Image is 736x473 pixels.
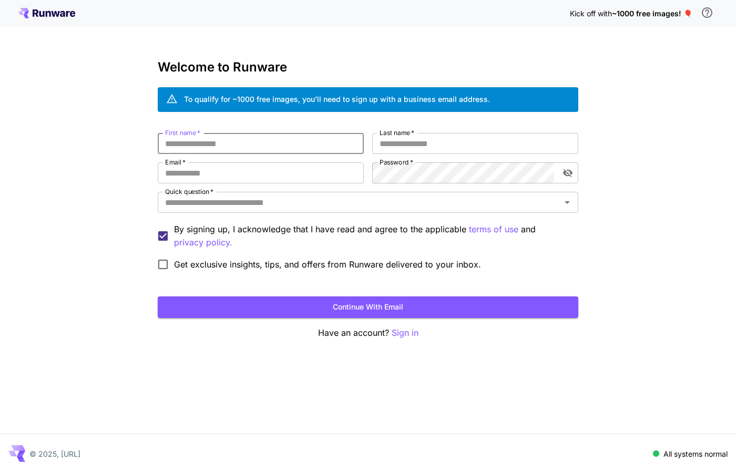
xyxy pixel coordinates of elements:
[380,158,413,167] label: Password
[560,195,575,210] button: Open
[174,236,232,249] p: privacy policy.
[158,326,578,340] p: Have an account?
[558,163,577,182] button: toggle password visibility
[29,448,80,459] p: © 2025, [URL]
[184,94,490,105] div: To qualify for ~1000 free images, you’ll need to sign up with a business email address.
[158,60,578,75] h3: Welcome to Runware
[469,223,518,236] button: By signing up, I acknowledge that I have read and agree to the applicable and privacy policy.
[174,223,570,249] p: By signing up, I acknowledge that I have read and agree to the applicable and
[469,223,518,236] p: terms of use
[392,326,418,340] button: Sign in
[165,158,186,167] label: Email
[174,236,232,249] button: By signing up, I acknowledge that I have read and agree to the applicable terms of use and
[612,9,692,18] span: ~1000 free images! 🎈
[165,128,200,137] label: First name
[570,9,612,18] span: Kick off with
[158,296,578,318] button: Continue with email
[663,448,728,459] p: All systems normal
[380,128,414,137] label: Last name
[174,258,481,271] span: Get exclusive insights, tips, and offers from Runware delivered to your inbox.
[697,2,718,23] button: In order to qualify for free credit, you need to sign up with a business email address and click ...
[165,187,213,196] label: Quick question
